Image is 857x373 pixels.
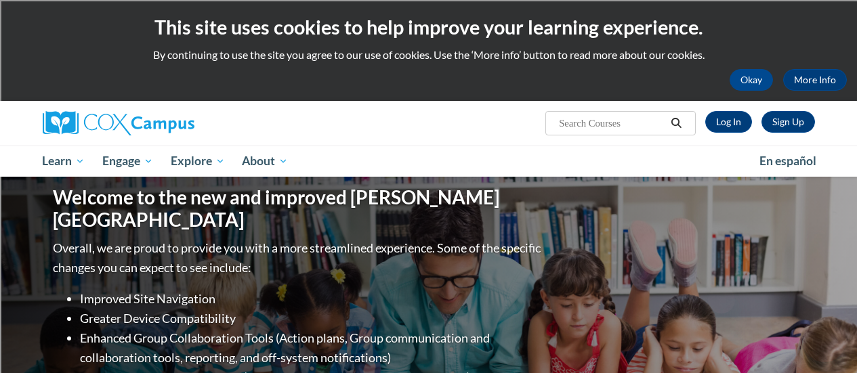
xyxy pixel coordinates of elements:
input: Search Courses [558,115,666,131]
a: Cox Campus [43,111,287,135]
a: About [233,146,297,177]
span: Engage [102,153,153,169]
a: Engage [93,146,162,177]
span: Explore [171,153,225,169]
span: About [242,153,288,169]
a: Log In [705,111,752,133]
a: Explore [162,146,234,177]
div: Main menu [33,146,825,177]
span: En español [759,154,816,168]
iframe: Close message [708,286,735,313]
iframe: Button to launch messaging window [803,319,846,362]
button: Search [666,115,686,131]
a: Register [761,111,815,133]
span: Learn [42,153,85,169]
a: Learn [34,146,94,177]
img: Cox Campus [43,111,194,135]
a: En español [751,147,825,175]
